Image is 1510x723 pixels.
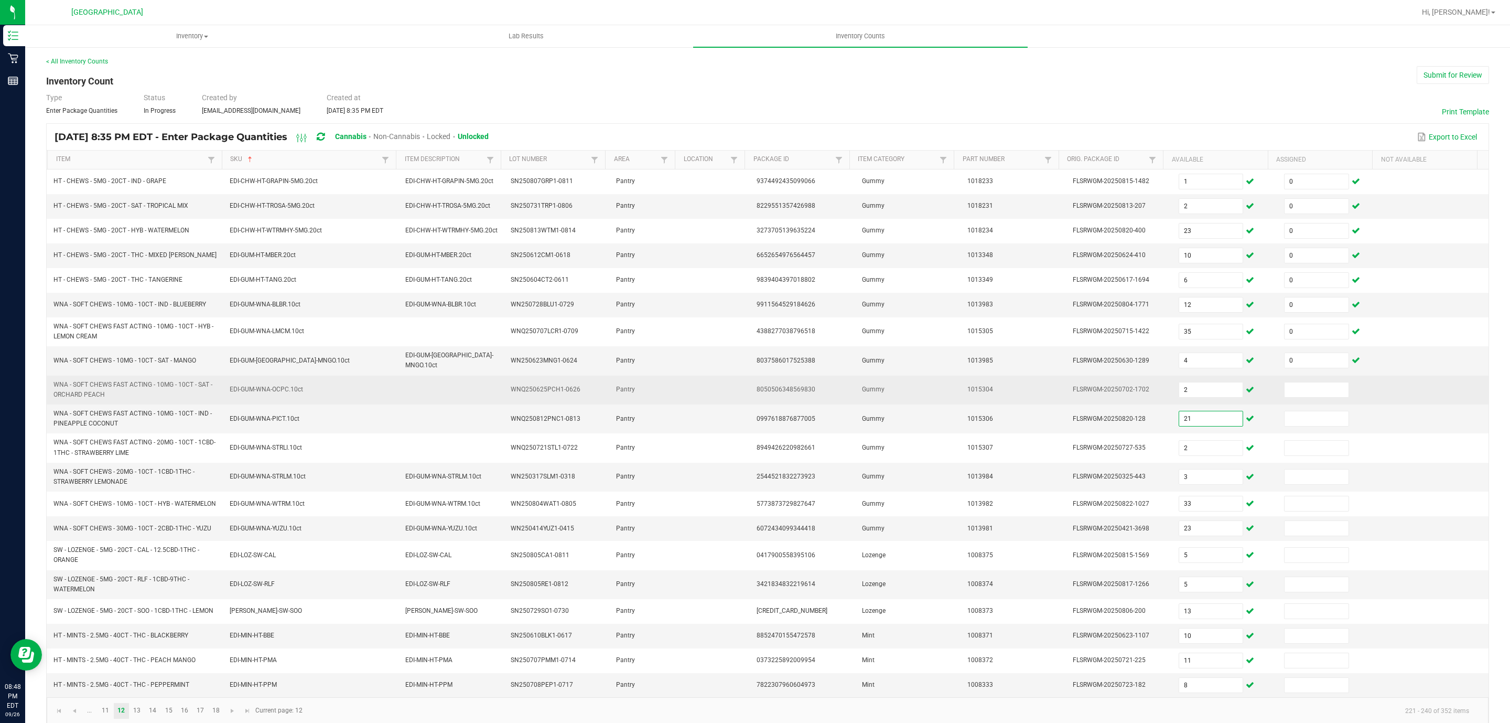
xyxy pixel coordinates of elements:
[53,439,215,456] span: WNA - SOFT CHEWS FAST ACTING - 20MG - 10CT - 1CBD-1THC - STRAWBERRY LIME
[1268,151,1373,169] th: Assigned
[53,525,211,532] span: WNA - SOFT CHEWS - 30MG - 10CT - 2CBD-1THC - YUZU
[862,415,885,422] span: Gummy
[405,632,450,639] span: EDI-MIN-HT-BBE
[757,607,827,614] span: [CREDIT_CARD_NUMBER]
[1042,153,1054,166] a: Filter
[833,153,845,166] a: Filter
[427,132,450,141] span: Locked
[1073,500,1149,507] span: FLSRWGM-20250822-1027
[757,177,815,185] span: 9374492435099066
[53,607,213,614] span: SW - LOZENGE - 5MG - 20CT - SOO - 1CBD-1THC - LEMON
[757,357,815,364] span: 8037586017525388
[359,25,693,47] a: Lab Results
[1073,415,1146,422] span: FLSRWGM-20250820-128
[616,525,635,532] span: Pantry
[1073,327,1149,335] span: FLSRWGM-20250715-1422
[71,8,143,17] span: [GEOGRAPHIC_DATA]
[51,703,67,719] a: Go to the first page
[202,107,300,114] span: [EMAIL_ADDRESS][DOMAIN_NAME]
[458,132,489,141] span: Unlocked
[230,607,302,614] span: [PERSON_NAME]-SW-SOO
[757,276,815,283] span: 9839404397018802
[616,607,635,614] span: Pantry
[1073,580,1149,588] span: FLSRWGM-20250817-1266
[511,386,580,393] span: WNQ250625PCH1-0626
[144,107,176,114] span: In Progress
[230,500,305,507] span: EDI-GUM-WNA-WTRM.10ct
[511,632,572,639] span: SN250610BLK1-0617
[8,30,18,41] inline-svg: Inventory
[1073,202,1146,209] span: FLSRWGM-20250813-207
[614,155,658,164] a: AreaSortable
[862,251,885,259] span: Gummy
[616,357,635,364] span: Pantry
[511,444,578,451] span: WNQ250721STL1-0722
[405,500,480,507] span: EDI-GUM-WNA-WTRM.10ct
[862,386,885,393] span: Gummy
[53,546,199,563] span: SW - LOZENGE - 5MG - 20CT - CAL - 12.5CBD-1THC - ORANGE
[230,551,276,559] span: EDI-LOZ-SW-CAL
[208,703,223,719] a: Page 18
[511,551,569,559] span: SN250805CA1-0811
[684,155,728,164] a: LocationSortable
[511,580,568,588] span: SN250805RE1-0812
[228,707,236,715] span: Go to the next page
[53,381,212,398] span: WNA - SOFT CHEWS FAST ACTING - 10MG - 10CT - SAT - ORCHARD PEACH
[405,251,471,259] span: EDI-GUM-HT-MBER.20ct
[46,93,62,102] span: Type
[967,327,993,335] span: 1015305
[511,525,574,532] span: WN250414YUZ1-0415
[862,327,885,335] span: Gummy
[1442,107,1489,117] button: Print Template
[757,525,815,532] span: 6072434099344418
[405,276,472,283] span: EDI-GUM-HT-TANG.20ct
[588,153,601,166] a: Filter
[757,580,815,588] span: 3421834832219614
[230,202,315,209] span: EDI-CHW-HT-TROSA-5MG.20ct
[967,500,993,507] span: 1013982
[616,301,635,308] span: Pantry
[327,93,361,102] span: Created at
[230,656,277,664] span: EDI-MIN-HT-PMA
[757,386,815,393] span: 8050506348569830
[53,576,189,593] span: SW - LOZENGE - 5MG - 20CT - RLF - 1CBD-9THC - WATERMELON
[511,177,573,185] span: SN250807GRP1-0811
[145,703,160,719] a: Page 14
[82,703,97,719] a: Page 10
[1073,177,1149,185] span: FLSRWGM-20250815-1482
[862,276,885,283] span: Gummy
[511,357,577,364] span: WN250623MNG1-0624
[1146,153,1159,166] a: Filter
[8,53,18,63] inline-svg: Retail
[511,276,569,283] span: SN250604CT2-0611
[177,703,192,719] a: Page 16
[230,525,301,532] span: EDI-GUM-WNA-YUZU.10ct
[205,153,218,166] a: Filter
[405,473,481,480] span: EDI-GUM-WNA-STRLM.10ct
[967,301,993,308] span: 1013983
[114,703,129,719] a: Page 12
[1073,444,1146,451] span: FLSRWGM-20250727-535
[246,155,254,164] span: Sortable
[144,93,165,102] span: Status
[862,177,885,185] span: Gummy
[53,301,206,308] span: WNA - SOFT CHEWS - 10MG - 10CT - IND - BLUEBERRY
[862,357,885,364] span: Gummy
[757,301,815,308] span: 9911564529184626
[862,525,885,532] span: Gummy
[405,227,498,234] span: EDI-CHW-HT-WTRMHY-5MG.20ct
[484,153,497,166] a: Filter
[963,155,1042,164] a: Part NumberSortable
[1163,151,1268,169] th: Available
[1073,251,1146,259] span: FLSRWGM-20250624-410
[8,76,18,86] inline-svg: Reports
[230,227,322,234] span: EDI-CHW-HT-WTRMHY-5MG.20ct
[757,327,815,335] span: 4388277038796518
[753,155,833,164] a: Package IdSortable
[1073,301,1149,308] span: FLSRWGM-20250804-1771
[70,707,79,715] span: Go to the previous page
[757,500,815,507] span: 5773873729827647
[693,25,1027,47] a: Inventory Counts
[405,525,477,532] span: EDI-GUM-WNA-YUZU.10ct
[53,202,188,209] span: HT - CHEWS - 5MG - 20CT - SAT - TROPICAL MIX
